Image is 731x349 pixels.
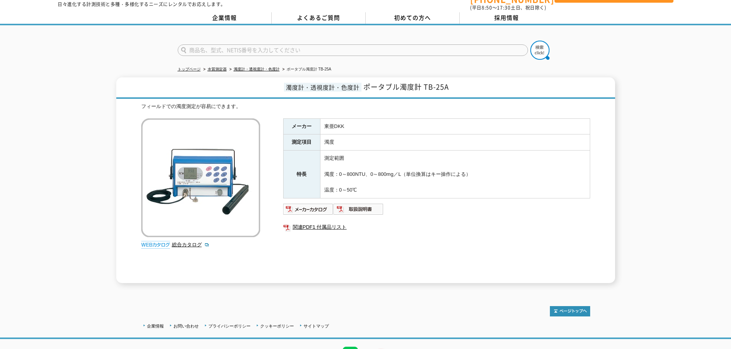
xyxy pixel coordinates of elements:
[283,208,333,214] a: メーカーカタログ
[333,203,384,215] img: 取扱説明書
[550,306,590,316] img: トップページへ
[172,242,210,247] a: 総合カタログ
[366,12,460,24] a: 初めての方へ
[283,222,590,232] a: 関連PDF1 付属品リスト
[208,324,251,328] a: プライバシーポリシー
[272,12,366,24] a: よくあるご質問
[234,67,280,71] a: 濁度計・透視度計・色度計
[482,4,492,11] span: 8:50
[460,12,554,24] a: 採用情報
[284,83,361,92] span: 濁度計・透視度計・色度計
[141,103,590,111] div: フィールドでの濁度測定が容易にできます。
[320,151,590,198] td: 測定範囲 濁度：0～800NTU、0～800mg／L（単位換算はキー操作による） 温度：0～50℃
[283,151,320,198] th: 特長
[283,134,320,151] th: 測定項目
[141,118,260,237] img: ポータブル濁度計 TB-25A
[320,134,590,151] td: 濁度
[497,4,511,11] span: 17:30
[58,2,226,7] p: 日々進化する計測技術と多種・多様化するニーズにレンタルでお応えします。
[208,67,227,71] a: 水質測定器
[178,12,272,24] a: 企業情報
[304,324,329,328] a: サイトマップ
[283,118,320,134] th: メーカー
[283,203,333,215] img: メーカーカタログ
[363,82,449,92] span: ポータブル濁度計 TB-25A
[178,67,201,71] a: トップページ
[530,41,549,60] img: btn_search.png
[178,44,528,56] input: 商品名、型式、NETIS番号を入力してください
[260,324,294,328] a: クッキーポリシー
[470,4,546,11] span: (平日 ～ 土日、祝日除く)
[333,208,384,214] a: 取扱説明書
[147,324,164,328] a: 企業情報
[394,13,431,22] span: 初めての方へ
[320,118,590,134] td: 東亜DKK
[173,324,199,328] a: お問い合わせ
[141,241,170,249] img: webカタログ
[281,66,332,74] li: ポータブル濁度計 TB-25A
